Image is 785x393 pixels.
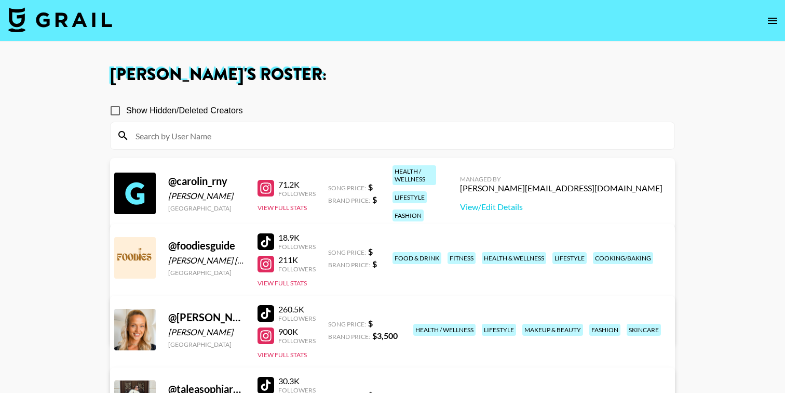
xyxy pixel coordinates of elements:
span: Song Price: [328,184,366,192]
div: [PERSON_NAME][EMAIL_ADDRESS][DOMAIN_NAME] [460,183,662,193]
img: Grail Talent [8,7,112,32]
div: Followers [278,190,316,198]
span: Song Price: [328,320,366,328]
div: 71.2K [278,179,316,190]
div: [GEOGRAPHIC_DATA] [168,340,245,348]
div: health / wellness [392,165,436,185]
div: makeup & beauty [522,324,583,336]
div: 900K [278,326,316,337]
div: 30.3K [278,376,316,386]
input: Search by User Name [129,127,668,144]
div: Managed By [460,175,662,183]
h1: [PERSON_NAME] 's Roster: [110,67,675,83]
button: View Full Stats [258,279,307,287]
div: @ [PERSON_NAME] [168,311,245,324]
div: health / wellness [413,324,476,336]
div: lifestyle [482,324,516,336]
div: 260.5K [278,304,316,315]
div: fashion [589,324,620,336]
div: cooking/baking [593,252,653,264]
div: skincare [627,324,661,336]
button: View Full Stats [258,351,307,359]
div: lifestyle [552,252,587,264]
span: Brand Price: [328,197,370,204]
strong: $ [368,318,373,328]
span: Show Hidden/Deleted Creators [126,104,243,117]
strong: $ [368,182,373,192]
div: lifestyle [392,191,427,203]
div: Followers [278,337,316,345]
div: 211K [278,255,316,265]
button: open drawer [762,10,783,31]
strong: $ [368,246,373,256]
span: Brand Price: [328,333,370,340]
div: [PERSON_NAME] [PERSON_NAME] [168,255,245,266]
div: [GEOGRAPHIC_DATA] [168,204,245,212]
button: View Full Stats [258,204,307,212]
div: [PERSON_NAME] [168,327,245,337]
div: [PERSON_NAME] [168,191,245,201]
div: [GEOGRAPHIC_DATA] [168,269,245,277]
strong: $ [372,194,377,204]
div: health & wellness [482,252,546,264]
a: View/Edit Details [460,202,662,212]
strong: $ 3,500 [372,331,398,340]
div: @ carolin_rny [168,175,245,188]
strong: $ [372,259,377,269]
div: fashion [392,209,424,221]
div: 18.9K [278,232,316,243]
div: Followers [278,243,316,251]
span: Brand Price: [328,261,370,269]
div: @ foodiesguide [168,239,245,252]
span: Song Price: [328,248,366,256]
div: food & drink [392,252,441,264]
div: Followers [278,265,316,273]
div: fitness [448,252,476,264]
div: Followers [278,315,316,322]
